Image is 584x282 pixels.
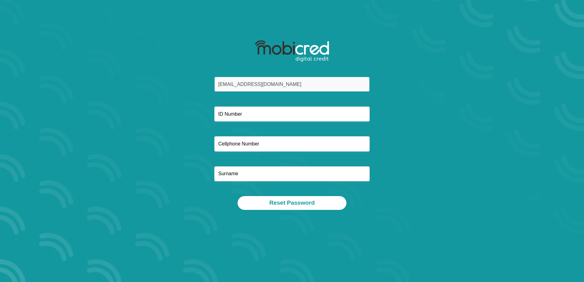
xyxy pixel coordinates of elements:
input: Cellphone Number [214,136,370,151]
input: Surname [214,166,370,181]
input: ID Number [214,106,370,122]
button: Reset Password [238,196,346,210]
input: Email [214,77,370,92]
img: mobicred logo [255,41,329,62]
